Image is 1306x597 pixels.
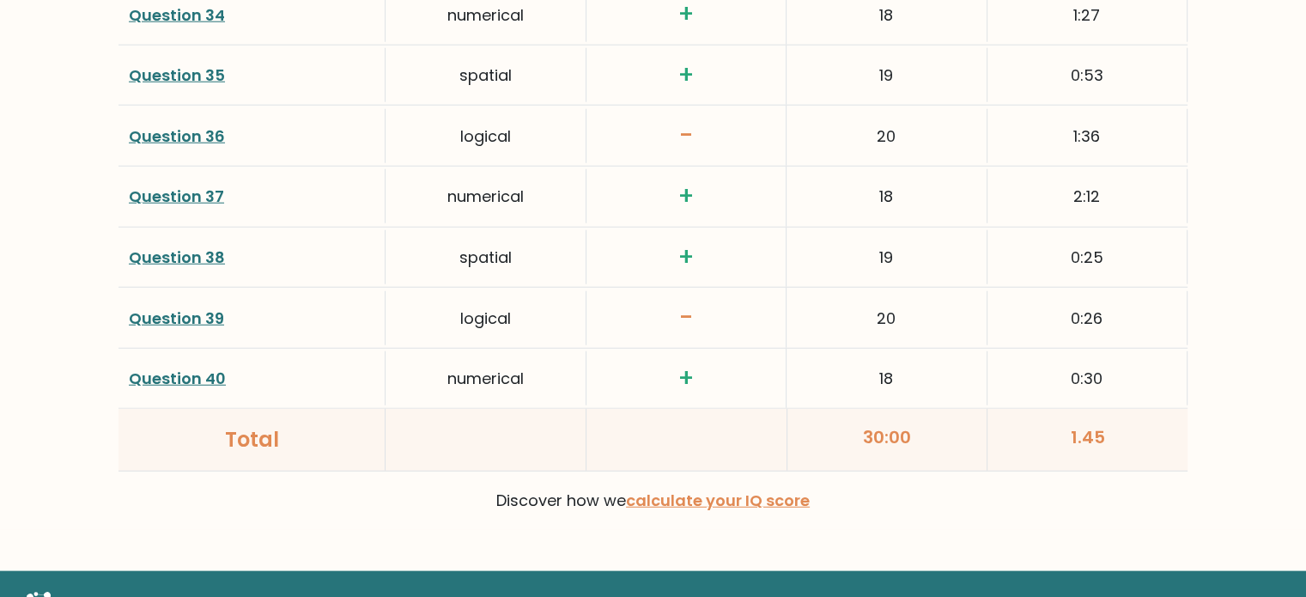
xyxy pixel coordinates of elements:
[987,351,1188,405] div: 0:30
[129,308,224,329] a: Question 39
[597,364,775,393] h3: +
[626,490,810,511] a: calculate your IQ score
[597,121,775,150] h3: -
[597,243,775,272] h3: +
[787,48,987,102] div: 19
[129,368,226,389] a: Question 40
[787,351,987,405] div: 18
[787,291,987,345] div: 20
[987,169,1188,223] div: 2:12
[987,109,1188,163] div: 1:36
[787,109,987,163] div: 20
[787,169,987,223] div: 18
[386,291,586,345] div: logical
[987,230,1188,284] div: 0:25
[597,61,775,90] h3: +
[129,247,225,268] a: Question 38
[129,125,225,147] a: Question 36
[129,485,1177,516] p: Discover how we
[987,409,1188,471] div: 1.45
[386,230,586,284] div: spatial
[129,186,224,207] a: Question 37
[787,230,987,284] div: 19
[129,4,225,26] a: Question 34
[386,48,586,102] div: spatial
[597,182,775,211] h3: +
[787,409,988,471] div: 30:00
[386,169,586,223] div: numerical
[987,291,1188,345] div: 0:26
[386,351,586,405] div: numerical
[129,64,225,86] a: Question 35
[987,48,1188,102] div: 0:53
[129,424,374,455] div: Total
[386,109,586,163] div: logical
[597,303,775,332] h3: -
